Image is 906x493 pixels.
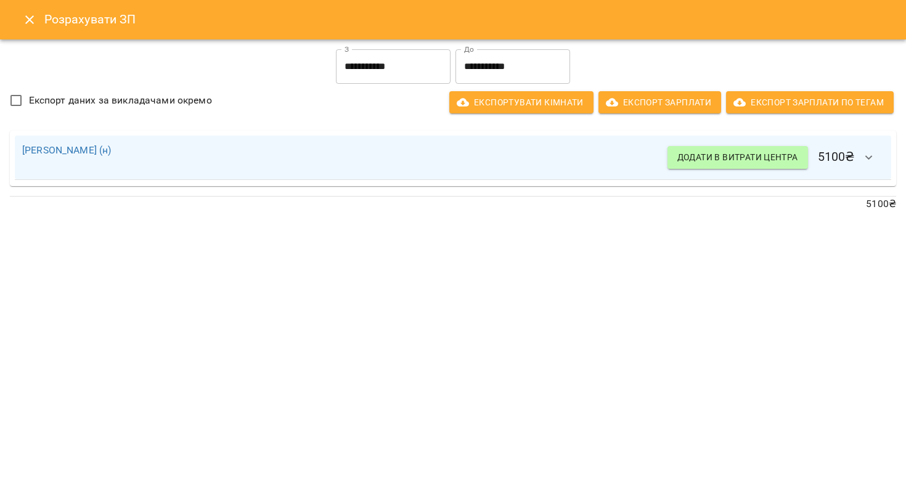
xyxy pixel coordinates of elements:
[10,197,896,211] p: 5100 ₴
[736,95,884,110] span: Експорт Зарплати по тегам
[667,143,884,173] h6: 5100 ₴
[44,10,891,29] h6: Розрахувати ЗП
[677,150,798,165] span: Додати в витрати центра
[29,93,212,108] span: Експорт даних за викладачами окремо
[598,91,721,113] button: Експорт Зарплати
[459,95,584,110] span: Експортувати кімнати
[667,146,808,168] button: Додати в витрати центра
[608,95,711,110] span: Експорт Зарплати
[726,91,894,113] button: Експорт Зарплати по тегам
[22,144,112,156] a: [PERSON_NAME] (н)
[449,91,594,113] button: Експортувати кімнати
[15,5,44,35] button: Close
